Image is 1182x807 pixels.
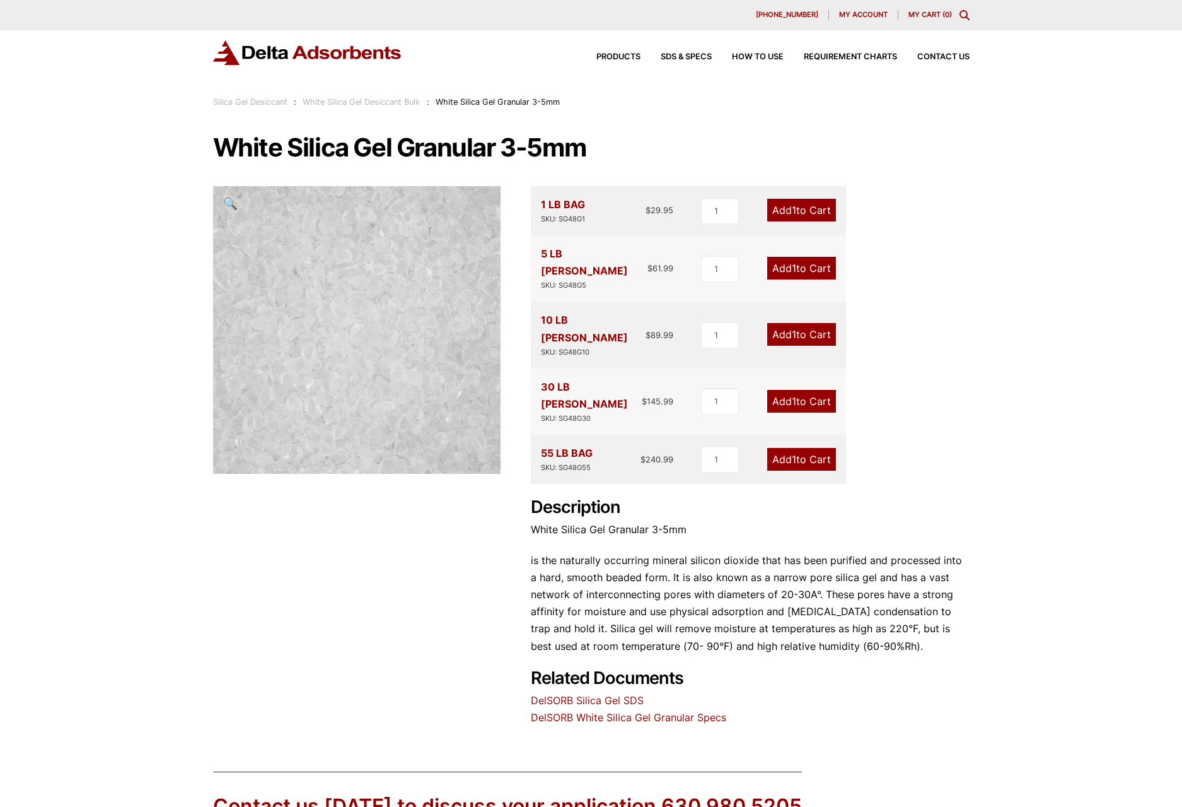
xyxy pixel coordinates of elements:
[541,245,648,292] div: 5 LB [PERSON_NAME]
[213,97,287,107] a: Silica Gel Desiccant
[647,263,673,273] bdi: 61.99
[541,312,646,358] div: 10 LB [PERSON_NAME]
[792,204,796,216] span: 1
[541,379,642,425] div: 30 LB [PERSON_NAME]
[792,453,796,466] span: 1
[945,10,949,19] span: 0
[541,346,646,358] div: SKU: SG48G10
[792,328,796,341] span: 1
[213,134,970,161] h1: White Silica Gel Granular 3-5mm
[646,330,673,340] bdi: 89.99
[767,199,836,221] a: Add1to Cart
[531,521,970,538] p: White Silica Gel Granular 3-5mm
[541,213,585,225] div: SKU: SG48G1
[917,53,970,61] span: Contact Us
[541,413,642,425] div: SKU: SG48G30
[746,10,829,20] a: [PHONE_NUMBER]
[294,97,296,107] span: :
[839,11,888,18] span: My account
[647,263,652,273] span: $
[576,53,640,61] a: Products
[640,53,712,61] a: SDS & SPECS
[596,53,640,61] span: Products
[732,53,784,61] span: How to Use
[767,390,836,413] a: Add1to Cart
[541,196,585,225] div: 1 LB BAG
[223,196,238,210] span: 🔍
[303,97,420,107] a: White Silica Gel Desiccant Bulk
[646,330,651,340] span: $
[897,53,970,61] a: Contact Us
[213,186,248,221] a: View full-screen image gallery
[531,497,970,518] h2: Description
[427,97,429,107] span: :
[767,323,836,346] a: Add1to Cart
[767,448,836,471] a: Add1to Cart
[959,10,970,20] div: Toggle Modal Content
[661,53,712,61] span: SDS & SPECS
[640,454,646,464] span: $
[642,396,673,406] bdi: 145.99
[541,280,648,292] div: SKU: SG48G5
[792,395,796,408] span: 1
[541,445,593,474] div: 55 LB BAG
[642,396,647,406] span: $
[792,262,796,274] span: 1
[640,454,673,464] bdi: 240.99
[541,462,593,474] div: SKU: SG48G55
[436,97,560,107] span: White Silica Gel Granular 3-5mm
[784,53,897,61] a: Requirement Charts
[804,53,897,61] span: Requirement Charts
[712,53,784,61] a: How to Use
[829,10,898,20] a: My account
[908,10,952,19] a: My Cart (0)
[646,205,673,215] bdi: 29.95
[531,552,970,655] p: is the naturally occurring mineral silicon dioxide that has been purified and processed into a ha...
[531,694,644,707] a: DelSORB Silica Gel SDS
[756,11,818,18] span: [PHONE_NUMBER]
[646,205,651,215] span: $
[531,711,726,724] a: DelSORB White Silica Gel Granular Specs
[767,257,836,280] a: Add1to Cart
[213,40,402,65] img: Delta Adsorbents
